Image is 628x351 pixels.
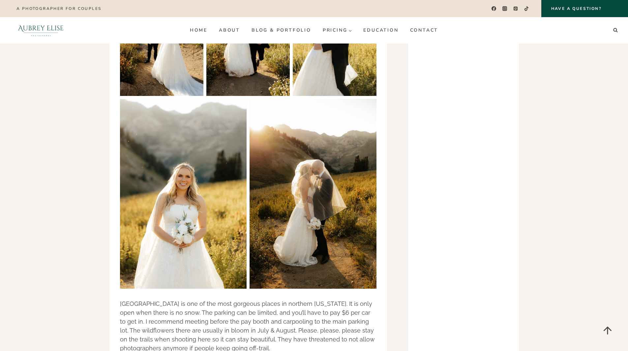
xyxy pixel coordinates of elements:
[404,25,444,36] a: Contact
[250,99,376,289] img: bride and groom kissing under veil t northern utah's albions basin
[511,4,521,14] a: Pinterest
[597,320,618,341] a: Scroll to top
[522,4,531,14] a: TikTok
[184,25,213,36] a: Home
[120,99,247,289] img: bride holding a bouquet
[213,25,246,36] a: About
[489,4,498,14] a: Facebook
[16,6,101,11] p: A photographer for couples
[500,4,510,14] a: Instagram
[611,26,620,35] button: View Search Form
[358,25,404,36] a: Education
[184,25,444,36] nav: Primary
[8,17,74,44] img: Aubrey Elise Photography
[317,25,358,36] button: Child menu of Pricing
[246,25,317,36] a: Blog & Portfolio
